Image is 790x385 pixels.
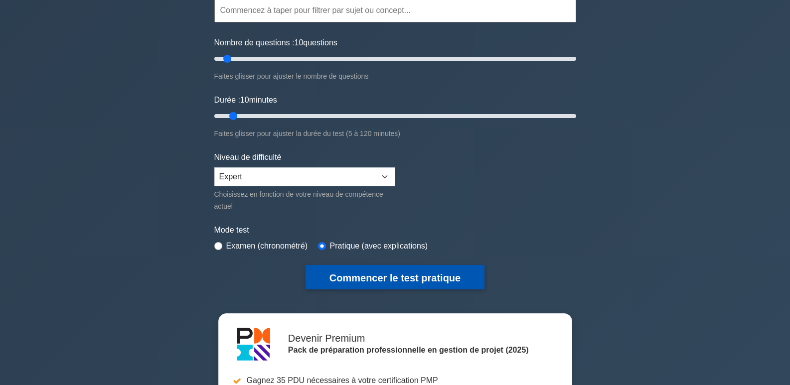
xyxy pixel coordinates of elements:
font: Mode test [214,226,249,234]
font: Niveau de difficulté [214,153,282,161]
font: Choisissez en fonction de votre niveau de compétence actuel [214,190,383,210]
font: Nombre de questions : [214,38,295,47]
font: questions [303,38,337,47]
font: Examen (chronométré) [226,242,308,250]
font: Durée : [214,96,240,104]
button: Commencer le test pratique [306,265,484,289]
font: 10 [240,96,249,104]
font: Faites glisser pour ajuster la durée du test (5 à 120 minutes) [214,129,401,137]
font: Faites glisser pour ajuster le nombre de questions [214,72,369,80]
font: Commencer le test pratique [329,272,461,283]
font: 10 [294,38,303,47]
font: Pratique (avec explications) [330,242,428,250]
font: minutes [249,96,277,104]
